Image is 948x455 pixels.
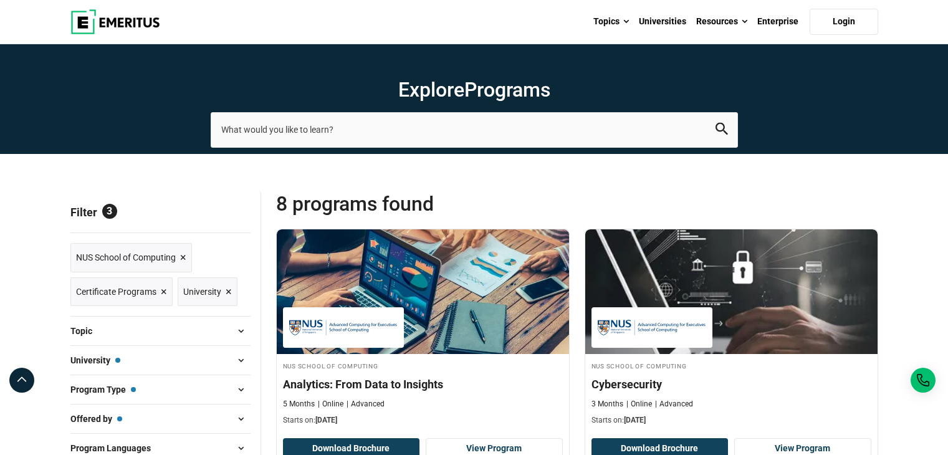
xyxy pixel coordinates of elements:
span: University [70,353,120,367]
span: Topic [70,324,102,338]
h4: Cybersecurity [591,376,871,392]
h4: NUS School of Computing [591,360,871,371]
button: Program Type [70,380,251,399]
h4: NUS School of Computing [283,360,563,371]
span: Program Type [70,383,136,396]
p: 3 Months [591,399,623,410]
span: [DATE] [315,416,337,424]
span: Program Languages [70,441,161,455]
a: Business Analytics Course by NUS School of Computing - September 30, 2025 NUS School of Computing... [277,229,569,433]
p: Online [318,399,343,410]
a: University × [178,277,237,307]
img: Cybersecurity | Online Cybersecurity Course [585,229,878,354]
a: Certificate Programs × [70,277,173,307]
h1: Explore [211,77,738,102]
span: 8 Programs found [276,191,577,216]
p: Online [626,399,652,410]
p: Starts on: [283,415,563,426]
p: Starts on: [591,415,871,426]
img: NUS School of Computing [289,314,398,342]
input: search-page [211,112,738,147]
p: Advanced [655,399,693,410]
span: Programs [464,78,550,102]
span: Certificate Programs [76,285,156,299]
img: Analytics: From Data to Insights | Online Business Analytics Course [277,229,569,354]
a: Reset all [212,206,251,222]
span: × [180,249,186,267]
button: search [716,123,728,137]
span: University [183,285,221,299]
span: Offered by [70,412,122,426]
button: University [70,351,251,370]
a: NUS School of Computing × [70,243,192,272]
span: 3 [102,204,117,219]
span: [DATE] [624,416,646,424]
a: Cybersecurity Course by NUS School of Computing - September 30, 2025 NUS School of Computing NUS ... [585,229,878,433]
a: search [716,126,728,138]
p: Advanced [347,399,385,410]
button: Offered by [70,410,251,428]
button: Topic [70,322,251,340]
span: NUS School of Computing [76,251,176,264]
img: NUS School of Computing [598,314,706,342]
a: Login [810,9,878,35]
h4: Analytics: From Data to Insights [283,376,563,392]
p: Filter [70,191,251,232]
span: × [161,283,167,301]
p: 5 Months [283,399,315,410]
span: × [226,283,232,301]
